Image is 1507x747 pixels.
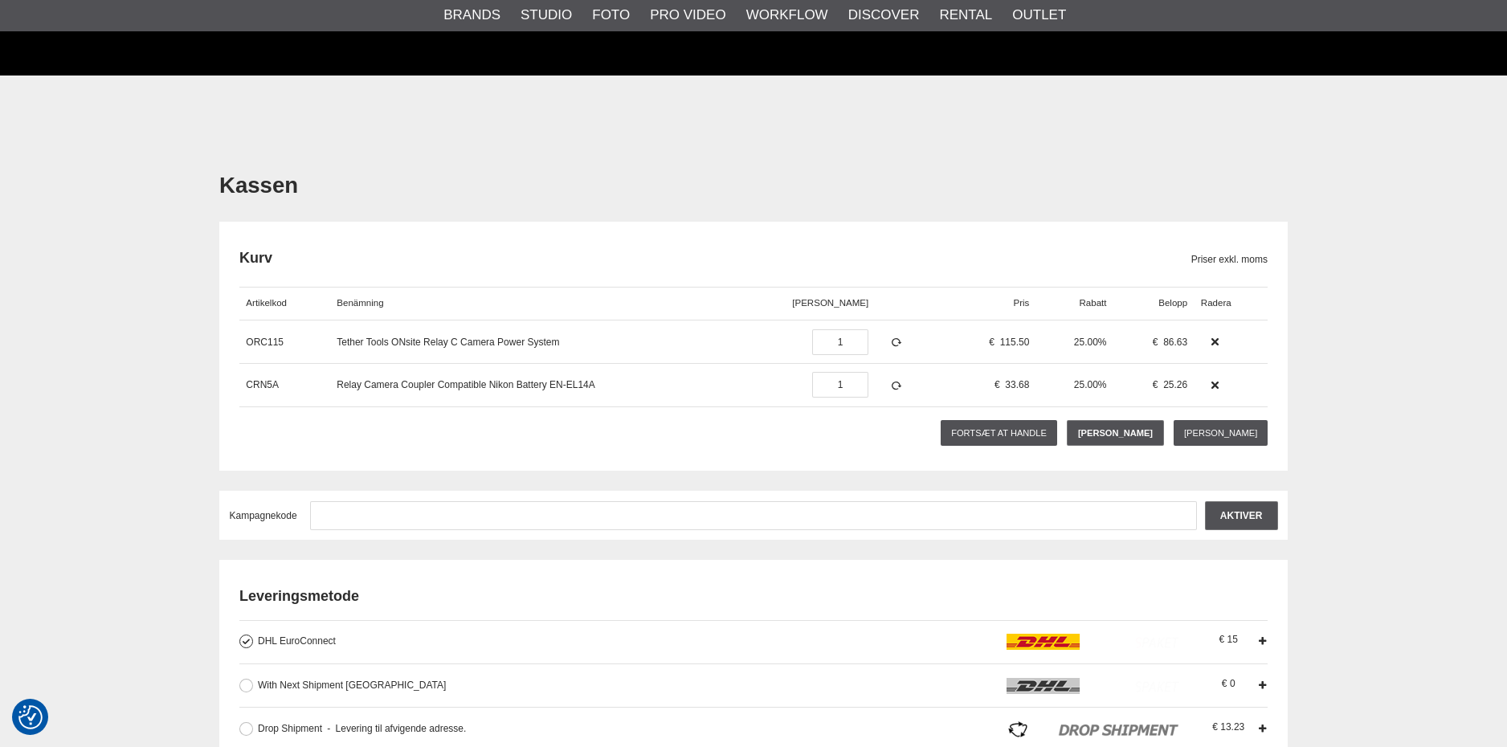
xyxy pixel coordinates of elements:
span: 15 [1219,634,1238,645]
img: Revisit consent button [18,705,43,729]
h2: Kurv [239,248,1191,268]
span: 115.50 [1000,337,1030,348]
span: 86.63 [1163,337,1187,348]
span: [PERSON_NAME] [792,298,868,308]
img: icon_dropshipments_logo.png [1007,721,1180,737]
a: ORC115 [246,337,284,348]
span: 25.00% [1074,379,1107,390]
a: [PERSON_NAME] [1174,420,1268,446]
span: 33.68 [1005,379,1029,390]
a: Outlet [1012,5,1066,26]
h2: Leveringsmetode [239,586,1268,606]
span: 25.26 [1163,379,1187,390]
a: Brands [443,5,500,26]
img: icon_dhl.png [1007,634,1180,650]
a: Fortsæt at handle [941,420,1056,446]
span: Radera [1201,298,1231,308]
a: Studio [521,5,572,26]
a: Pro Video [650,5,725,26]
span: DHL EuroConnect [258,635,336,647]
a: Workflow [746,5,828,26]
button: Samtykkepræferencer [18,703,43,732]
a: Tether Tools ONsite Relay C Camera Power System [337,337,559,348]
a: Rental [939,5,992,26]
input: Aktiver [1205,501,1278,530]
a: Relay Camera Coupler Compatible Nikon Battery EN-EL14A [337,379,594,390]
span: Artikelkod [246,298,287,308]
span: 13.23 [1212,721,1244,733]
span: Drop Shipment [258,723,322,734]
span: Belopp [1158,298,1187,308]
span: With Next Shipment [GEOGRAPHIC_DATA] [258,680,446,691]
a: [PERSON_NAME] [1067,420,1164,446]
span: Levering til afvigende adresse. [327,723,466,734]
a: Foto [592,5,630,26]
span: Rabatt [1079,298,1106,308]
a: Discover [848,5,920,26]
span: Pris [1013,298,1029,308]
span: Benämning [337,298,383,308]
span: Kampagnekode [230,510,297,521]
img: icon_dhl.png [1007,678,1180,694]
h1: Kassen [219,170,1288,202]
a: CRN5A [246,379,279,390]
span: Priser exkl. moms [1191,252,1268,267]
span: 25.00% [1074,337,1107,348]
span: 0 [1222,678,1235,689]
